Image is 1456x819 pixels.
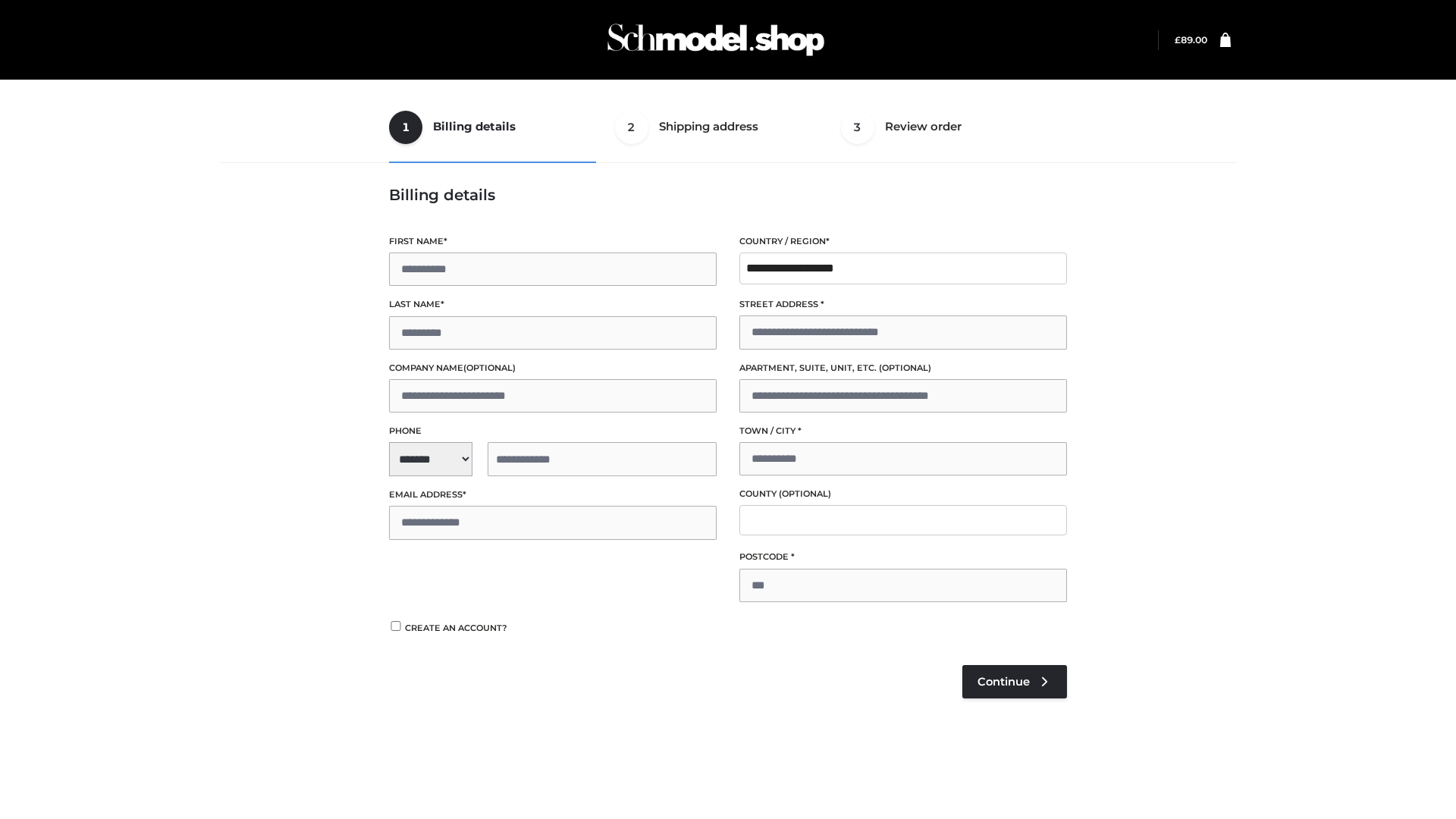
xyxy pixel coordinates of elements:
[739,234,1067,249] label: Country / Region
[389,621,403,631] input: Create an account?
[389,424,717,438] label: Phone
[739,361,1067,375] label: Apartment, suite, unit, etc.
[389,488,717,502] label: Email address
[405,623,507,633] span: Create an account?
[1175,34,1207,45] bdi: 89.00
[602,10,830,70] img: Schmodel Admin 964
[779,488,831,499] span: (optional)
[739,297,1067,312] label: Street address
[739,424,1067,438] label: Town / City
[962,665,1067,698] a: Continue
[389,186,1067,204] h3: Billing details
[463,362,516,373] span: (optional)
[389,361,717,375] label: Company name
[977,675,1030,689] span: Continue
[389,297,717,312] label: Last name
[739,487,1067,501] label: County
[879,362,931,373] span: (optional)
[1175,34,1181,45] span: £
[1175,34,1207,45] a: £89.00
[739,550,1067,564] label: Postcode
[389,234,717,249] label: First name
